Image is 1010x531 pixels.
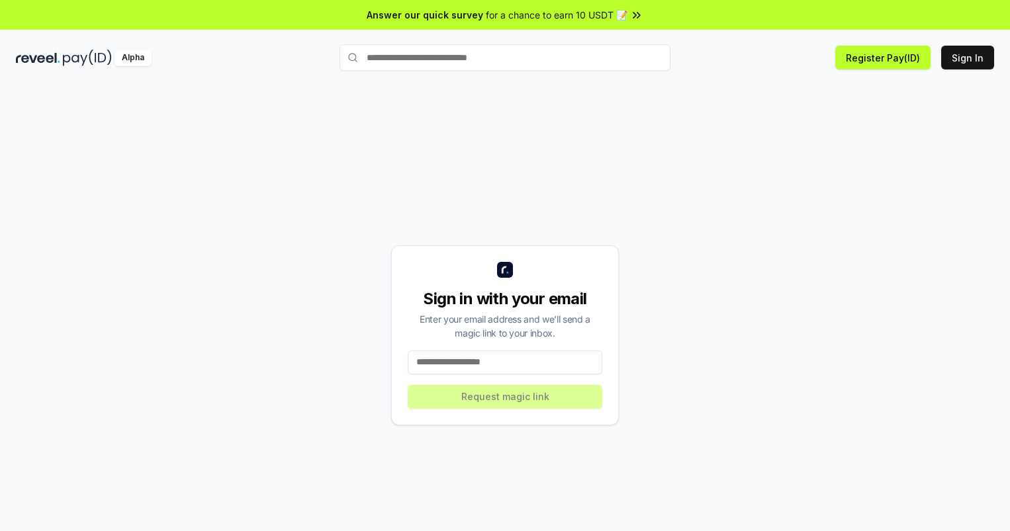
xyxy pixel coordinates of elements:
button: Register Pay(ID) [835,46,931,69]
div: Enter your email address and we’ll send a magic link to your inbox. [408,312,602,340]
span: Answer our quick survey [367,8,483,22]
img: logo_small [497,262,513,278]
button: Sign In [941,46,994,69]
span: for a chance to earn 10 USDT 📝 [486,8,627,22]
div: Sign in with your email [408,288,602,309]
div: Alpha [115,50,152,66]
img: reveel_dark [16,50,60,66]
img: pay_id [63,50,112,66]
